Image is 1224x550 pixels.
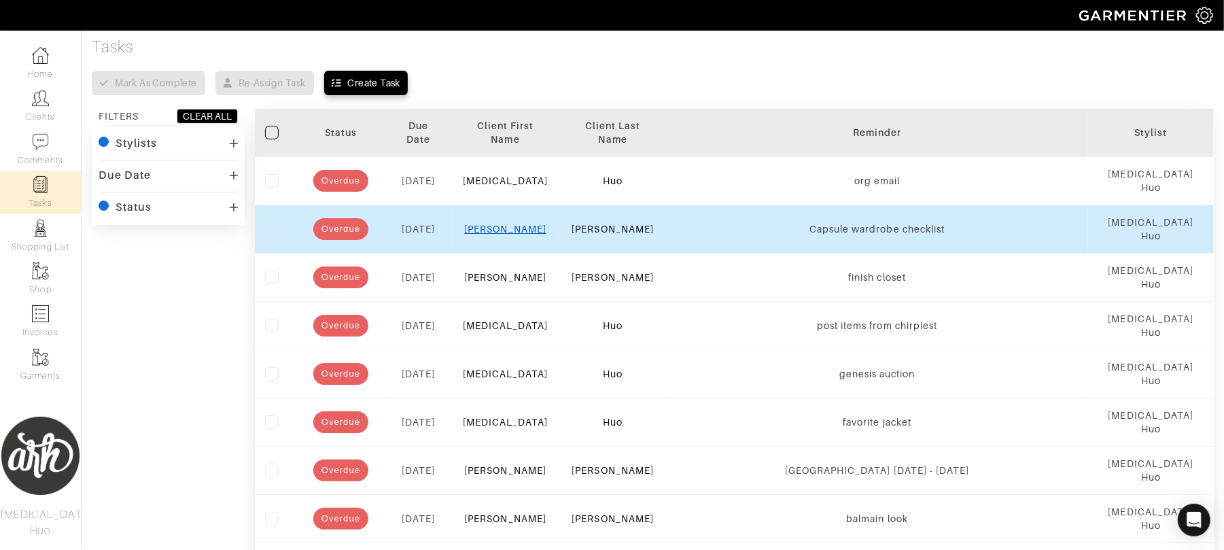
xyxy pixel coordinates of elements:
[603,417,623,428] a: Huo
[183,109,232,123] div: CLEAR ALL
[572,224,654,235] a: [PERSON_NAME]
[463,417,548,428] a: [MEDICAL_DATA]
[572,513,654,524] a: [PERSON_NAME]
[99,169,151,182] div: Due Date
[463,320,548,331] a: [MEDICAL_DATA]
[313,367,368,381] span: Overdue
[32,262,49,279] img: garments-icon-b7da505a4dc4fd61783c78ac3ca0ef83fa9d6f193b1c9dc38574b1d14d53ca28.png
[676,367,1078,381] div: genesis auction
[676,222,1078,236] div: Capsule wardrobe checklist
[572,465,654,476] a: [PERSON_NAME]
[32,90,49,107] img: clients-icon-6bae9207a08558b7cb47a8932f037763ab4055f8c8b6bfacd5dc20c3e0201464.png
[603,175,623,186] a: Huo
[32,305,49,322] img: orders-icon-0abe47150d42831381b5fb84f609e132dff9fe21cb692f30cb5eec754e2cba89.png
[676,464,1078,477] div: [GEOGRAPHIC_DATA] [DATE] - [DATE]
[676,415,1078,429] div: favorite jacket
[603,368,623,379] a: Huo
[313,222,368,236] span: Overdue
[402,224,435,235] span: [DATE]
[32,47,49,64] img: dashboard-icon-dbcd8f5a0b271acd01030246c82b418ddd0df26cd7fceb0bd07c9910d44c42f6.png
[396,119,441,146] div: Due Date
[464,272,546,283] a: [PERSON_NAME]
[32,133,49,150] img: comment-icon-a0a6a9ef722e966f86d9cbdc48e553b5cf19dbc54f86b18d962a5391bc8f6eb6.png
[676,319,1078,332] div: post items from chirpiest
[1098,312,1204,339] div: [MEDICAL_DATA] Huo
[570,119,656,146] div: Client Last Name
[1098,216,1204,243] div: [MEDICAL_DATA] Huo
[1098,505,1204,532] div: [MEDICAL_DATA] Huo
[1098,167,1204,194] div: [MEDICAL_DATA] Huo
[1098,126,1204,139] div: Stylist
[116,201,152,214] div: Status
[461,119,549,146] div: Client First Name
[463,175,548,186] a: [MEDICAL_DATA]
[464,513,546,524] a: [PERSON_NAME]
[676,271,1078,284] div: finish closet
[1098,264,1204,291] div: [MEDICAL_DATA] Huo
[348,76,400,90] div: Create Task
[676,174,1078,188] div: org email
[324,71,408,95] button: Create Task
[116,137,157,150] div: Stylists
[313,464,368,477] span: Overdue
[313,415,368,429] span: Overdue
[603,320,623,331] a: Huo
[402,368,435,379] span: [DATE]
[402,175,435,186] span: [DATE]
[177,109,238,124] button: CLEAR ALL
[306,126,376,139] div: Status
[32,349,49,366] img: garments-icon-b7da505a4dc4fd61783c78ac3ca0ef83fa9d6f193b1c9dc38574b1d14d53ca28.png
[99,109,139,123] div: FILTERS
[572,272,654,283] a: [PERSON_NAME]
[1196,7,1213,24] img: gear-icon-white-bd11855cb880d31180b6d7d6211b90ccbf57a29d726f0c71d8c61bd08dd39cc2.png
[402,272,435,283] span: [DATE]
[313,174,368,188] span: Overdue
[313,319,368,332] span: Overdue
[676,126,1078,139] div: Reminder
[402,465,435,476] span: [DATE]
[92,37,1214,57] h4: Tasks
[676,512,1078,526] div: balmain look
[32,220,49,237] img: stylists-icon-eb353228a002819b7ec25b43dbf5f0378dd9e0616d9560372ff212230b889e62.png
[464,465,546,476] a: [PERSON_NAME]
[1098,360,1204,388] div: [MEDICAL_DATA] Huo
[32,176,49,193] img: reminder-icon-8004d30b9f0a5d33ae49ab947aed9ed385cf756f9e5892f1edd6e32f2345188e.png
[1072,3,1196,27] img: garmentier-logo-header-white-b43fb05a5012e4ada735d5af1a66efaba907eab6374d6393d1fbf88cb4ef424d.png
[402,320,435,331] span: [DATE]
[463,368,548,379] a: [MEDICAL_DATA]
[313,512,368,526] span: Overdue
[1098,457,1204,484] div: [MEDICAL_DATA] Huo
[402,417,435,428] span: [DATE]
[1098,409,1204,436] div: [MEDICAL_DATA] Huo
[464,224,546,235] a: [PERSON_NAME]
[1178,504,1210,536] div: Open Intercom Messenger
[313,271,368,284] span: Overdue
[402,513,435,524] span: [DATE]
